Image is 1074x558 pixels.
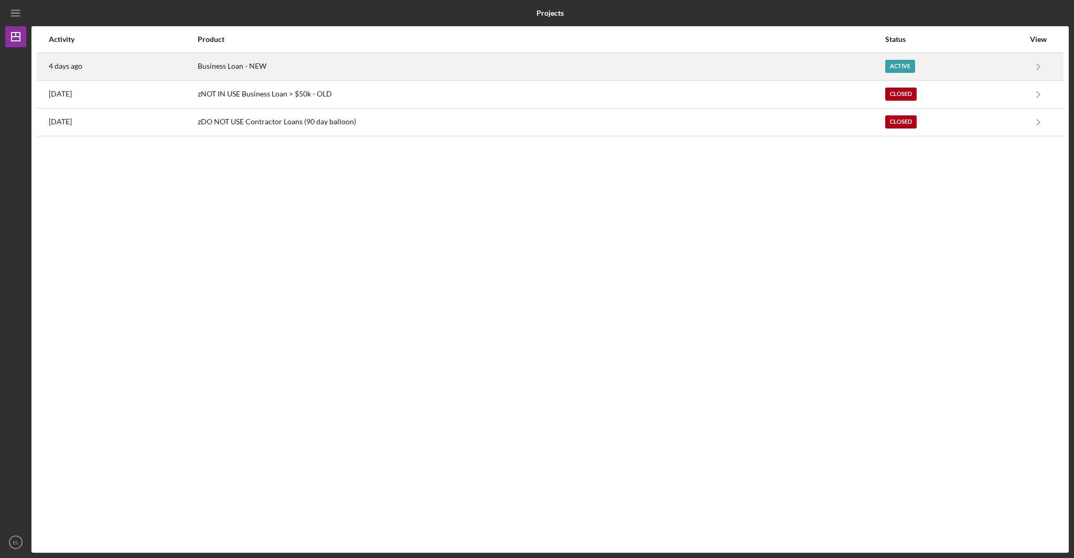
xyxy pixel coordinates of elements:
div: Status [885,35,1024,44]
time: 2022-01-03 17:57 [49,117,72,126]
text: EL [13,540,19,545]
div: Closed [885,115,917,128]
button: EL [5,532,26,553]
div: Activity [49,35,197,44]
div: zNOT IN USE Business Loan > $50k - OLD [198,81,884,108]
time: 2022-03-03 17:49 [49,90,72,98]
time: 2025-08-22 21:01 [49,62,82,70]
div: Closed [885,88,917,101]
div: View [1025,35,1051,44]
b: Projects [536,9,564,17]
div: Active [885,60,915,73]
div: Business Loan - NEW [198,53,884,80]
div: zDO NOT USE Contractor Loans (90 day balloon) [198,109,884,135]
div: Product [198,35,884,44]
